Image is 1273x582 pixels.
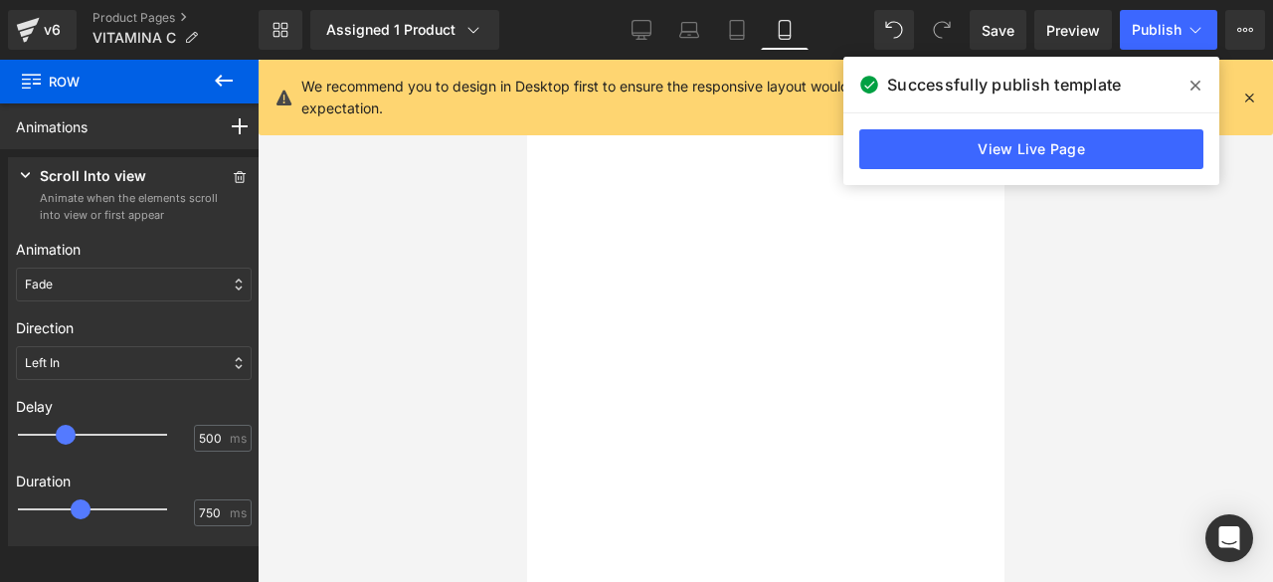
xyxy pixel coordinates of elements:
p: Duration [16,471,252,491]
p: Fade [25,276,53,293]
span: ms [230,504,247,522]
button: Publish [1120,10,1217,50]
a: New Library [259,10,302,50]
a: Laptop [665,10,713,50]
span: Row [20,60,219,103]
button: More [1225,10,1265,50]
span: Successfully publish template [887,73,1121,97]
p: Animation [16,239,252,260]
span: VITAMINA C [92,30,176,46]
p: Delay [16,396,252,417]
span: ms [230,430,247,448]
p: Scroll Into view [40,165,146,190]
div: v6 [40,17,65,43]
span: Publish [1132,22,1182,38]
a: Product Pages [92,10,259,26]
a: View Live Page [859,129,1203,169]
p: Trigger on [16,545,252,566]
a: Mobile [761,10,809,50]
a: v6 [8,10,77,50]
p: We recommend you to design in Desktop first to ensure the responsive layout would display correct... [301,76,1149,119]
button: Redo [922,10,962,50]
p: Left In [25,354,60,372]
span: Preview [1046,20,1100,41]
a: Animations [16,116,88,137]
span: Save [982,20,1014,41]
button: Undo [874,10,914,50]
a: Preview [1034,10,1112,50]
div: Assigned 1 Product [326,20,483,40]
p: Animate when the elements scroll into view or first appear [40,190,219,223]
p: Direction [16,317,252,338]
a: Tablet [713,10,761,50]
div: Open Intercom Messenger [1205,514,1253,562]
a: Desktop [618,10,665,50]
